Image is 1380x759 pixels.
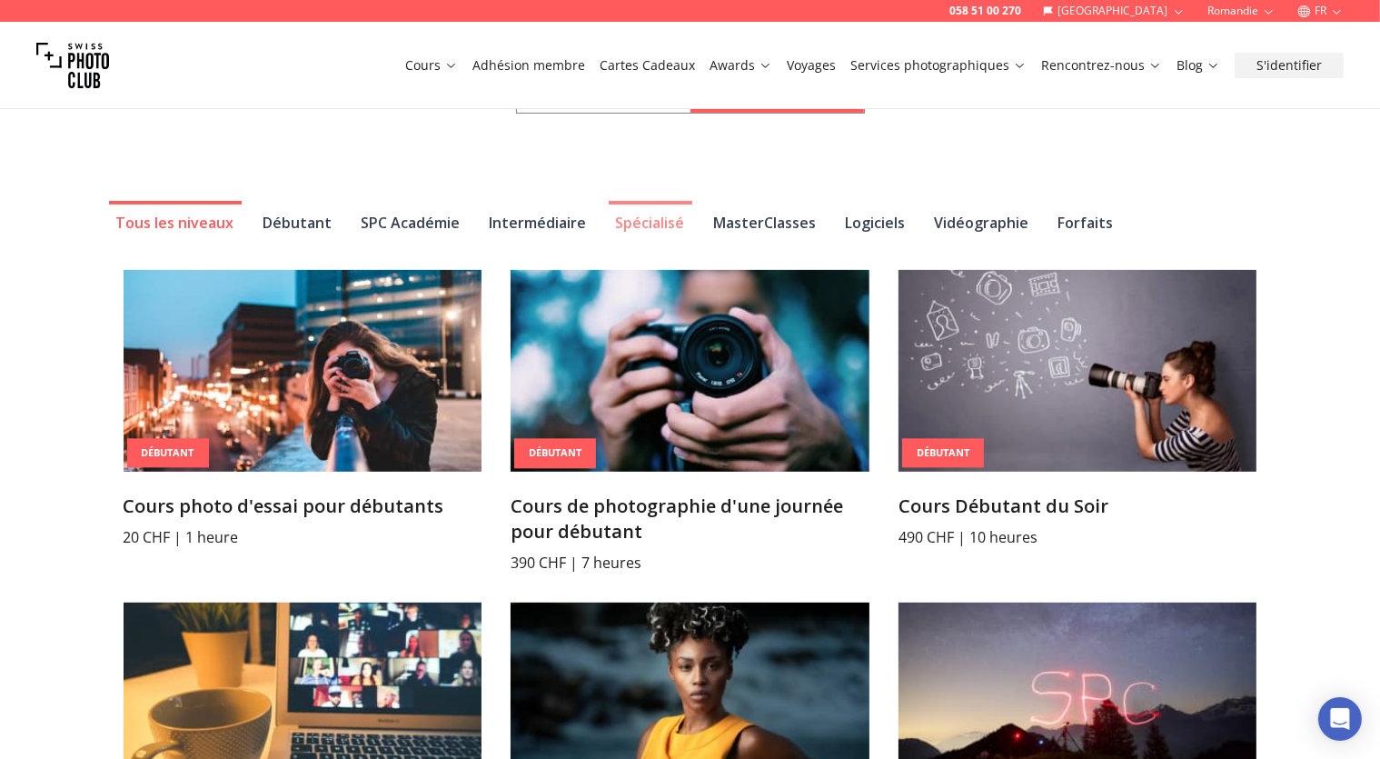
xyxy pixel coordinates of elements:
[592,53,702,78] button: Cartes Cadeaux
[511,552,869,574] p: 390 CHF | 7 heures
[898,270,1257,548] a: Cours Débutant du SoirDébutantCours Débutant du Soir490 CHF | 10 heures
[898,526,1257,548] p: 490 CHF | 10 heures
[124,270,482,548] a: Cours photo d'essai pour débutantsDébutantCours photo d'essai pour débutants20 CHF | 1 heure
[928,201,1037,241] button: Vidéographie
[511,270,869,574] a: Cours de photographie d'une journée pour débutantDébutantCours de photographie d'une journée pour...
[898,270,1257,472] img: Cours Débutant du Soir
[354,201,468,241] button: SPC Académie
[482,201,594,241] button: Intermédiaire
[707,201,824,241] button: MasterClasses
[779,53,843,78] button: Voyages
[36,29,109,102] img: Swiss photo club
[124,526,482,548] p: 20 CHF | 1 heure
[1235,53,1344,78] button: S'identifier
[1176,56,1220,75] a: Blog
[514,439,596,469] div: Débutant
[600,56,695,75] a: Cartes Cadeaux
[109,201,242,241] button: Tous les niveaux
[472,56,585,75] a: Adhésion membre
[256,201,340,241] button: Débutant
[124,270,482,472] img: Cours photo d'essai pour débutants
[1051,201,1121,241] button: Forfaits
[902,438,984,468] div: Débutant
[1034,53,1169,78] button: Rencontrez-nous
[1041,56,1162,75] a: Rencontrez-nous
[843,53,1034,78] button: Services photographiques
[787,56,836,75] a: Voyages
[710,56,772,75] a: Awards
[702,53,779,78] button: Awards
[465,53,592,78] button: Adhésion membre
[405,56,458,75] a: Cours
[949,4,1021,18] a: 058 51 00 270
[511,494,869,544] h3: Cours de photographie d'une journée pour débutant
[511,270,869,472] img: Cours de photographie d'une journée pour débutant
[1318,697,1362,741] div: Open Intercom Messenger
[839,201,913,241] button: Logiciels
[1169,53,1227,78] button: Blog
[127,438,209,468] div: Débutant
[609,201,692,241] button: Spécialisé
[898,494,1257,519] h3: Cours Débutant du Soir
[124,494,482,519] h3: Cours photo d'essai pour débutants
[398,53,465,78] button: Cours
[850,56,1027,75] a: Services photographiques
